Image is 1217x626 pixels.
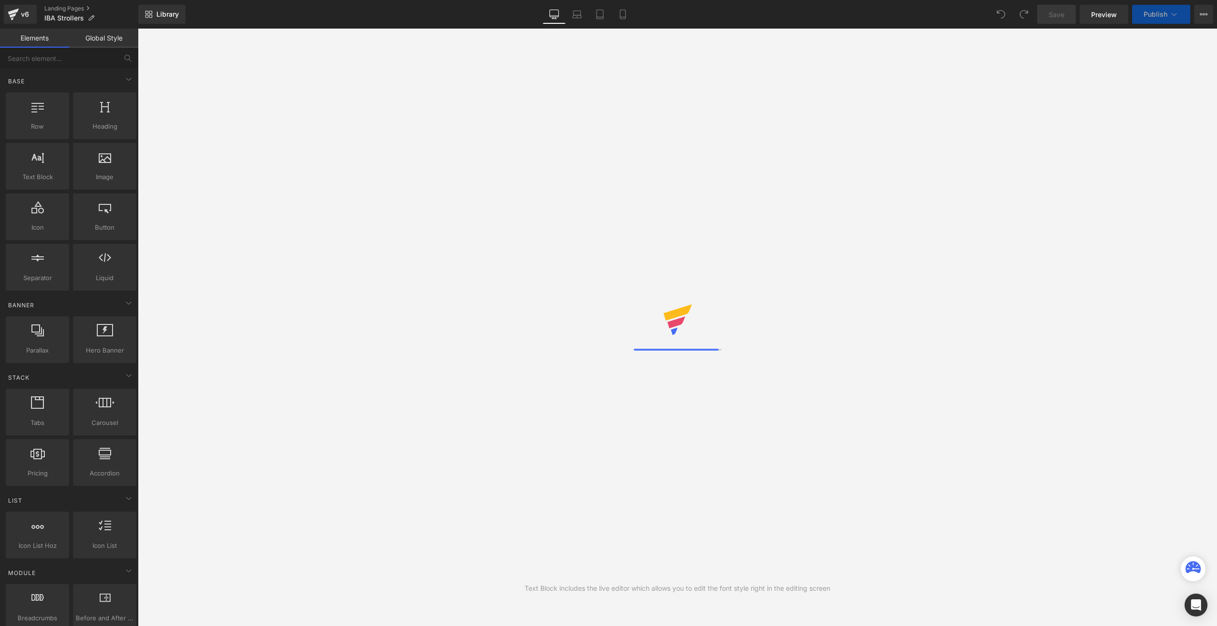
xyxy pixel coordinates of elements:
[9,121,66,131] span: Row
[76,222,134,232] span: Button
[1194,5,1213,24] button: More
[156,10,179,19] span: Library
[138,5,186,24] a: New Library
[1049,10,1064,20] span: Save
[9,222,66,232] span: Icon
[76,345,134,355] span: Hero Banner
[76,541,134,551] span: Icon List
[9,273,66,283] span: Separator
[76,172,134,182] span: Image
[9,613,66,623] span: Breadcrumbs
[991,5,1011,24] button: Undo
[1080,5,1128,24] a: Preview
[44,14,84,22] span: IBA Strollers
[9,345,66,355] span: Parallax
[543,5,566,24] a: Desktop
[1144,10,1167,18] span: Publish
[611,5,634,24] a: Mobile
[7,373,31,382] span: Stack
[44,5,138,12] a: Landing Pages
[69,29,138,48] a: Global Style
[76,468,134,478] span: Accordion
[1014,5,1033,24] button: Redo
[9,418,66,428] span: Tabs
[1132,5,1190,24] button: Publish
[76,418,134,428] span: Carousel
[588,5,611,24] a: Tablet
[525,583,830,594] div: Text Block includes the live editor which allows you to edit the font style right in the editing ...
[1091,10,1117,20] span: Preview
[4,5,37,24] a: v6
[7,568,37,577] span: Module
[19,8,31,20] div: v6
[9,468,66,478] span: Pricing
[76,273,134,283] span: Liquid
[7,301,35,310] span: Banner
[7,77,26,86] span: Base
[76,121,134,131] span: Heading
[76,613,134,623] span: Before and After Images
[566,5,588,24] a: Laptop
[1185,594,1207,616] div: Open Intercom Messenger
[9,541,66,551] span: Icon List Hoz
[9,172,66,182] span: Text Block
[7,496,23,505] span: List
